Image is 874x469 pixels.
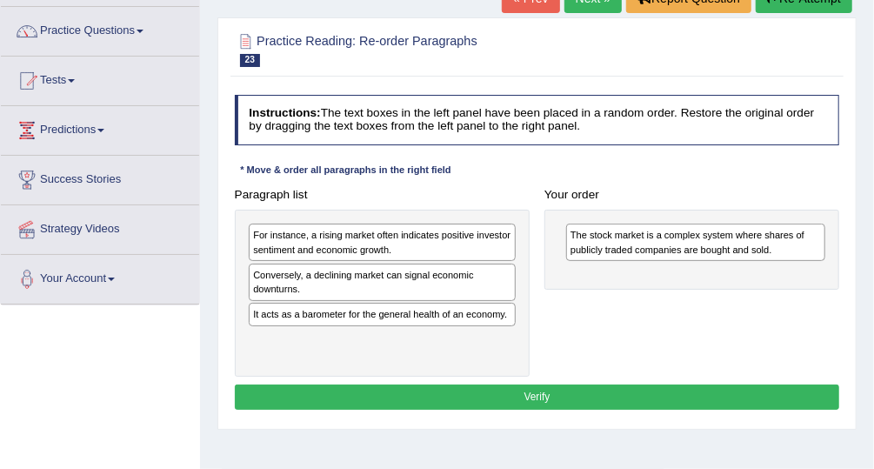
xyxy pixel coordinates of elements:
div: The stock market is a complex system where shares of publicly traded companies are bought and sold. [566,224,825,261]
a: Your Account [1,255,199,298]
a: Predictions [1,106,199,150]
div: For instance, a rising market often indicates positive investor sentiment and economic growth. [249,224,516,261]
a: Practice Questions [1,7,199,50]
a: Strategy Videos [1,205,199,249]
a: Tests [1,57,199,100]
h4: Your order [544,189,839,202]
b: Instructions: [249,106,320,119]
div: It acts as a barometer for the general health of an economy. [249,303,516,326]
h2: Practice Reading: Re-order Paragraphs [235,30,610,67]
div: Conversely, a declining market can signal economic downturns. [249,264,516,301]
h4: The text boxes in the left panel have been placed in a random order. Restore the original order b... [235,95,840,144]
button: Verify [235,385,840,410]
h4: Paragraph list [235,189,530,202]
div: * Move & order all paragraphs in the right field [235,164,457,178]
span: 23 [240,54,260,67]
a: Success Stories [1,156,199,199]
